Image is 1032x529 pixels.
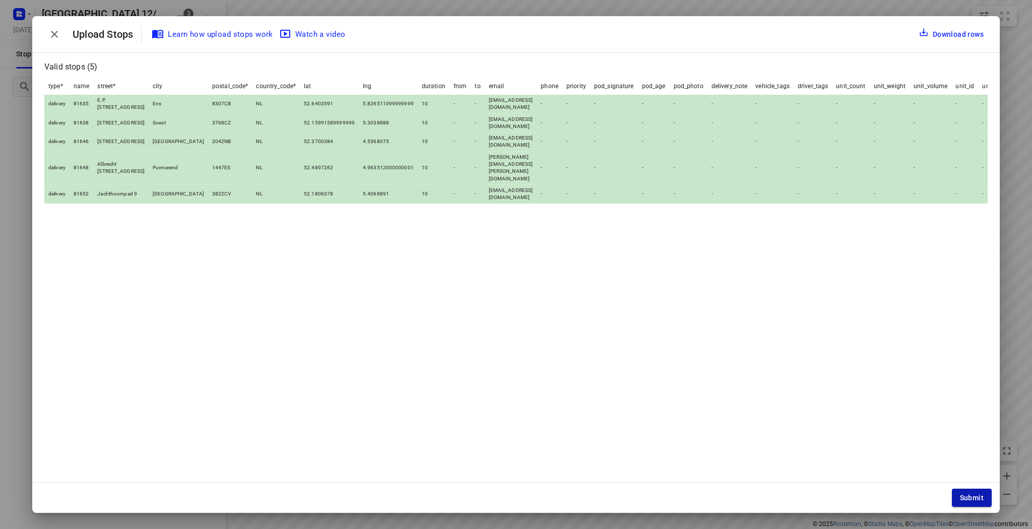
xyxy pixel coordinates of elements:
td: [STREET_ADDRESS] [93,133,149,152]
td: 10 [418,133,449,152]
th: delivery_note [707,78,752,95]
td: - [951,133,978,152]
td: - [832,184,869,203]
td: [PERSON_NAME][EMAIL_ADDRESS][PERSON_NAME][DOMAIN_NAME] [485,151,537,184]
th: pod_age [638,78,670,95]
td: - [794,113,832,133]
td: - [590,184,638,203]
th: email [485,78,537,95]
td: delivery [44,151,70,184]
th: unit_note [978,78,1012,95]
td: 5.3038888 [359,113,418,133]
td: - [751,113,794,133]
td: 81646 [70,133,94,152]
button: Watch a video [277,25,350,43]
td: - [794,184,832,203]
td: - [707,133,752,152]
td: 52.1806378 [300,184,359,203]
td: - [537,113,562,133]
th: unit_volume [910,78,951,95]
td: - [670,113,707,133]
td: - [832,95,869,114]
td: [GEOGRAPHIC_DATA] [149,184,208,203]
th: phone [537,78,562,95]
td: - [670,95,707,114]
td: - [537,133,562,152]
td: - [978,184,1012,203]
td: - [707,113,752,133]
td: 4.5368075 [359,133,418,152]
td: [GEOGRAPHIC_DATA] [149,133,208,152]
div: Download rows [931,26,986,43]
td: - [978,133,1012,152]
td: delivery [44,113,70,133]
td: 81635 [70,95,94,114]
span: Submit [960,494,984,502]
td: - [590,133,638,152]
td: - [449,151,471,184]
td: Purmerend [149,151,208,184]
td: - [794,133,832,152]
th: type * [44,78,70,95]
td: - [449,95,471,114]
td: [EMAIL_ADDRESS][DOMAIN_NAME] [485,184,537,203]
td: 81648 [70,151,94,184]
th: pod_signature [590,78,638,95]
td: - [751,184,794,203]
td: - [870,133,910,152]
td: - [951,113,978,133]
td: - [537,151,562,184]
td: NL [252,133,300,152]
td: - [832,151,869,184]
td: 5.4068891 [359,184,418,203]
td: 3822CV [208,184,252,203]
td: delivery [44,95,70,114]
td: 10 [418,184,449,203]
td: - [638,133,670,152]
td: - [751,151,794,184]
td: 2042NB [208,133,252,152]
td: - [590,95,638,114]
th: driver_tags [794,78,832,95]
th: to [471,78,484,95]
td: - [638,113,670,133]
td: - [670,133,707,152]
td: - [537,95,562,114]
td: - [910,151,951,184]
th: country_code * [252,78,300,95]
td: - [978,113,1012,133]
td: 52.15991589999999 [300,113,359,133]
td: 5.826511099999999 [359,95,418,114]
td: 10 [418,95,449,114]
td: E.P. [STREET_ADDRESS] [93,95,149,114]
td: - [590,151,638,184]
td: - [707,151,752,184]
td: - [751,95,794,114]
td: - [832,133,869,152]
th: pod_photo [670,78,707,95]
td: - [978,151,1012,184]
td: - [670,151,707,184]
td: 52.6403591 [300,95,359,114]
td: [EMAIL_ADDRESS][DOMAIN_NAME] [485,113,537,133]
td: - [537,184,562,203]
td: - [910,95,951,114]
td: - [751,133,794,152]
td: - [870,95,910,114]
td: - [870,151,910,184]
p: Upload Stops [73,27,141,42]
td: - [910,113,951,133]
td: - [562,113,590,133]
td: 4.963512000000001 [359,151,418,184]
th: postal_code * [208,78,252,95]
td: Jachthoornpad 9 [93,184,149,203]
td: - [978,95,1012,114]
th: from [449,78,471,95]
td: - [951,184,978,203]
th: priority [562,78,590,95]
td: - [562,184,590,203]
td: - [794,95,832,114]
p: Valid stops ( 5 ) [44,61,988,73]
th: lng [359,78,418,95]
span: Learn how upload stops work [154,28,273,41]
